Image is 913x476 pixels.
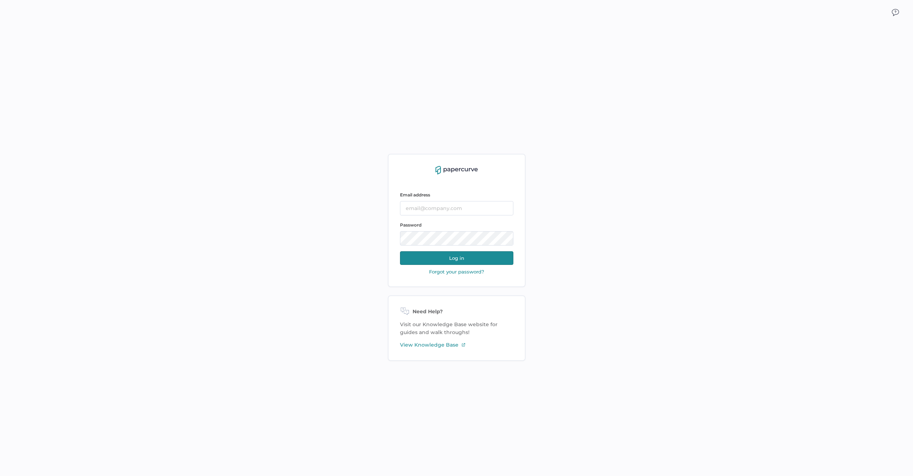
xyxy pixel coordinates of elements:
button: Log in [400,251,513,265]
div: Need Help? [400,308,513,316]
span: View Knowledge Base [400,341,458,349]
span: Password [400,222,422,228]
img: icon_chat.2bd11823.svg [892,9,899,16]
img: papercurve-logo-colour.7244d18c.svg [436,166,478,175]
button: Forgot your password? [427,268,486,275]
span: Email address [400,192,430,197]
img: external-link-icon-3.58f4c051.svg [461,343,466,347]
div: Visit our Knowledge Base website for guides and walk throughs! [388,295,526,361]
img: need-help-icon.d526b9f7.svg [400,308,410,316]
input: email@company.com [400,201,513,215]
